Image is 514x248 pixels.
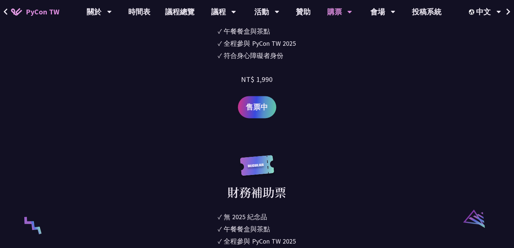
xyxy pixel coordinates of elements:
[26,6,59,17] span: PyCon TW
[241,74,273,85] div: NT$ 1,990
[469,9,476,15] img: Locale Icon
[238,96,276,118] a: 售票中
[224,224,270,234] div: 午餐餐盒與茶點
[228,183,287,201] div: 財務補助票
[224,27,270,37] div: 午餐餐盒與茶點
[224,39,296,49] div: 全程參與 PyCon TW 2025
[218,224,296,234] li: ✓
[11,8,22,15] img: Home icon of PyCon TW 2025
[218,51,296,61] li: ✓
[224,237,296,247] div: 全程參與 PyCon TW 2025
[224,212,268,222] div: 無 2025 紀念品
[218,212,296,222] li: ✓
[246,102,268,113] span: 售票中
[224,51,284,61] div: 符合身心障礙者身份
[218,237,296,247] li: ✓
[218,27,296,37] li: ✓
[4,3,67,21] a: PyCon TW
[239,155,276,184] img: regular.8f272d9.svg
[218,39,296,49] li: ✓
